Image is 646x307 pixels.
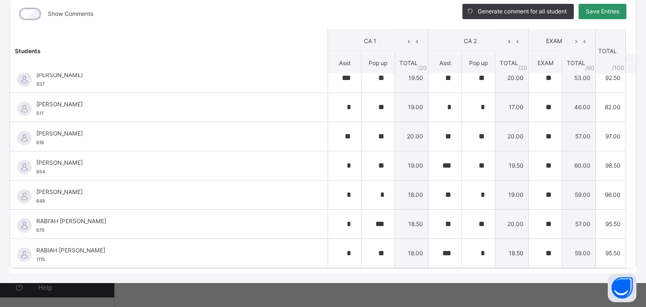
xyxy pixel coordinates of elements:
[36,129,306,138] span: [PERSON_NAME]
[596,151,626,180] td: 98.50
[469,59,488,67] span: Pop up
[495,209,529,239] td: 20.00
[562,92,596,122] td: 46.00
[436,37,505,45] span: CA 2
[36,227,44,233] span: 670
[36,71,306,80] span: [PERSON_NAME]
[395,209,428,239] td: 18.50
[17,131,32,145] img: default.svg
[48,10,93,18] label: Show Comments
[562,209,596,239] td: 57.00
[418,63,427,72] span: / 20
[562,180,596,209] td: 59.00
[17,189,32,204] img: default.svg
[567,59,585,67] span: TOTAL
[518,63,527,72] span: / 20
[36,140,44,145] span: 616
[36,198,45,204] span: 648
[339,59,350,67] span: Asst
[596,239,626,268] td: 95.50
[36,217,306,226] span: RABI'AH [PERSON_NAME]
[17,72,32,87] img: default.svg
[17,160,32,174] img: default.svg
[369,59,387,67] span: Pop up
[17,102,32,116] img: default.svg
[562,239,596,268] td: 59.00
[596,122,626,151] td: 97.00
[536,37,572,45] span: EXAM
[495,151,529,180] td: 19.50
[36,81,44,87] span: 937
[399,59,418,67] span: TOTAL
[36,100,306,109] span: [PERSON_NAME]
[395,92,428,122] td: 19.00
[36,111,44,116] span: 517
[395,122,428,151] td: 20.00
[495,92,529,122] td: 17.00
[596,209,626,239] td: 95.50
[17,248,32,262] img: default.svg
[495,180,529,209] td: 19.00
[395,63,428,92] td: 19.50
[612,63,624,72] span: /100
[15,47,41,54] span: Students
[608,273,636,302] button: Open asap
[562,122,596,151] td: 57.00
[596,63,626,92] td: 92.50
[36,257,45,262] span: 1115
[395,180,428,209] td: 18.00
[395,151,428,180] td: 19.00
[586,7,619,16] span: Save Entries
[36,188,306,196] span: [PERSON_NAME]
[562,63,596,92] td: 53.00
[439,59,451,67] span: Asst
[395,239,428,268] td: 18.00
[585,63,594,72] span: / 60
[478,7,567,16] span: Generate comment for all student
[335,37,405,45] span: CA 1
[36,159,306,167] span: [PERSON_NAME]
[36,169,45,174] span: 654
[596,180,626,209] td: 96.00
[596,29,626,73] th: TOTAL
[596,92,626,122] td: 82.00
[562,151,596,180] td: 60.00
[495,122,529,151] td: 20.00
[500,59,518,67] span: TOTAL
[36,246,306,255] span: RABIAH [PERSON_NAME]
[495,63,529,92] td: 20.00
[17,218,32,233] img: default.svg
[495,239,529,268] td: 18.50
[537,59,554,67] span: EXAM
